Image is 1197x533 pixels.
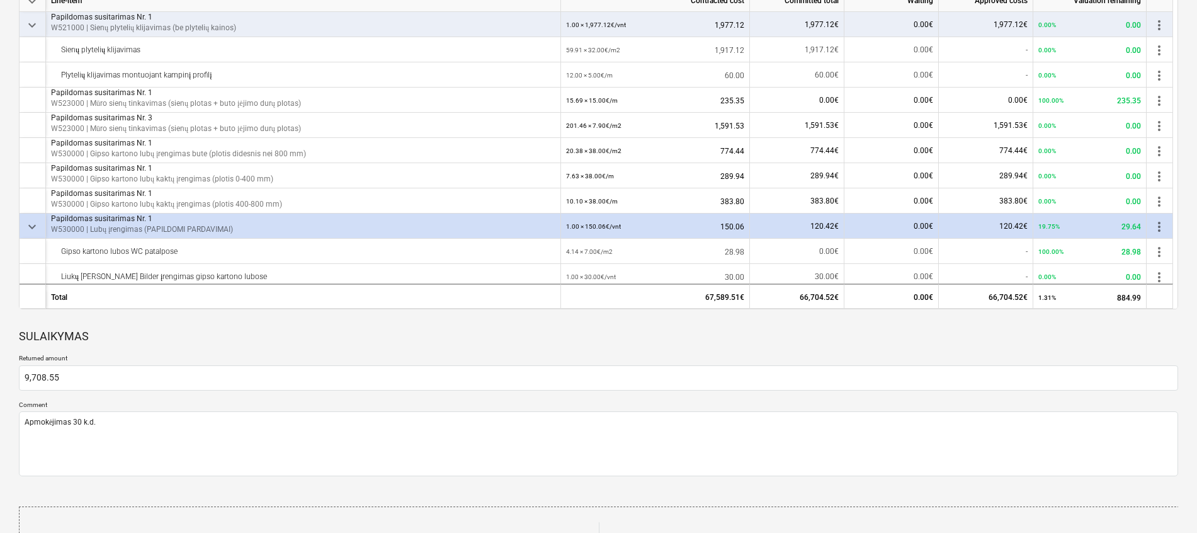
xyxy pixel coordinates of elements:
[914,247,933,256] span: 0.00€
[1038,163,1141,189] div: 0.00
[914,96,933,105] span: 0.00€
[914,146,933,155] span: 0.00€
[51,149,555,159] p: W530000 | Gipso kartono lubų įrengimas bute (plotis didesnis nei 800 mm)
[914,197,933,205] span: 0.00€
[1038,198,1056,205] small: 0.00%
[1038,239,1141,265] div: 28.98
[51,62,555,88] div: Plytelių klijavimas montuojant kampinį profilį
[939,62,1033,88] div: -
[51,199,555,210] p: W530000 | Gipso kartono lubų kaktų įrengimas (plotis 400-800 mm)
[1038,72,1056,79] small: 0.00%
[1152,144,1167,159] span: more_vert
[19,329,89,344] p: SULAIKYMAS
[914,20,933,29] span: 0.00€
[566,239,744,265] div: 28.98
[1038,264,1141,290] div: 0.00
[51,23,555,33] p: W521000 | Sienų plytelių klijavimas (be plytelių kainos)
[914,272,933,281] span: 0.00€
[561,283,750,308] div: 67,589.51€
[1152,68,1167,83] span: more_vert
[566,264,744,290] div: 30.00
[1038,88,1141,113] div: 235.35
[566,147,621,154] small: 20.38 × 38.00€ / m2
[939,283,1033,308] div: 66,704.52€
[1038,138,1141,164] div: 0.00
[566,122,621,129] small: 201.46 × 7.90€ / m2
[1038,294,1056,301] small: 1.31%
[1134,473,1197,533] iframe: Chat Widget
[566,273,616,280] small: 1.00 × 30.00€ / vnt
[51,123,555,134] p: W523000 | Mūro sienų tinkavimas (sienų plotas + buto įėjimo durų plotas)
[914,171,933,180] span: 0.00€
[810,222,839,231] span: 120.42€
[51,163,555,174] p: Papildomas susitarimas Nr. 1
[25,18,40,33] span: keyboard_arrow_down
[1152,18,1167,33] span: more_vert
[1038,122,1056,129] small: 0.00%
[1038,284,1141,310] div: 884.99
[999,197,1028,205] span: 383.80€
[51,12,555,23] p: Papildomas susitarimas Nr. 1
[805,20,839,29] span: 1,977.12€
[994,121,1028,130] span: 1,591.53€
[19,401,1178,411] p: Comment
[1152,118,1167,134] span: more_vert
[51,138,555,149] p: Papildomas susitarimas Nr. 1
[1038,248,1064,255] small: 100.00%
[19,365,1178,391] input: Returned amount
[819,247,839,256] span: 0.00€
[566,248,613,255] small: 4.14 × 7.00€ / m2
[1008,96,1028,105] span: 0.00€
[51,239,555,264] div: Gipso kartono lubos WC patalpose
[914,121,933,130] span: 0.00€
[844,283,939,308] div: 0.00€
[805,45,839,54] span: 1,917.12€
[999,171,1028,180] span: 289.94€
[1038,47,1056,54] small: 0.00%
[566,62,744,88] div: 60.00
[1038,21,1056,28] small: 0.00%
[805,121,839,130] span: 1,591.53€
[566,47,620,54] small: 59.91 × 32.00€ / m2
[51,98,555,109] p: W523000 | Mūro sienų tinkavimas (sienų plotas + buto įėjimo durų plotas)
[51,264,555,289] div: Liukų [PERSON_NAME] Bilder įrengimas gipso kartono lubose
[1038,214,1141,239] div: 29.64
[999,222,1028,231] span: 120.42€
[566,37,744,63] div: 1,917.12
[19,411,1178,476] textarea: Apmokėjimas 30 k.d.
[815,71,839,79] span: 60.00€
[25,219,40,234] span: keyboard_arrow_down
[1038,147,1056,154] small: 0.00%
[1152,270,1167,285] span: more_vert
[1038,273,1056,280] small: 0.00%
[19,354,1178,365] p: Returned amount
[566,198,618,205] small: 10.10 × 38.00€ / m
[1038,62,1141,88] div: 0.00
[1152,219,1167,234] span: more_vert
[51,188,555,199] p: Papildomas susitarimas Nr. 1
[566,12,744,38] div: 1,977.12
[815,272,839,281] span: 30.00€
[566,138,744,164] div: 774.44
[914,222,933,231] span: 0.00€
[1038,188,1141,214] div: 0.00
[51,214,555,224] p: Papildomas susitarimas Nr. 1
[566,214,744,239] div: 150.06
[939,264,1033,289] div: -
[1038,37,1141,63] div: 0.00
[1152,43,1167,58] span: more_vert
[810,146,839,155] span: 774.44€
[1152,194,1167,209] span: more_vert
[819,96,839,105] span: 0.00€
[1152,244,1167,260] span: more_vert
[51,224,555,235] p: W530000 | Lubų įrengimas (PAPILDOMI PARDAVIMAI)
[1038,113,1141,139] div: 0.00
[750,283,844,308] div: 66,704.52€
[51,37,555,62] div: Sienų plytelių klijavimas
[566,163,744,189] div: 289.94
[566,88,744,113] div: 235.35
[1038,223,1060,230] small: 19.75%
[914,71,933,79] span: 0.00€
[51,88,555,98] p: Papildomas susitarimas Nr. 1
